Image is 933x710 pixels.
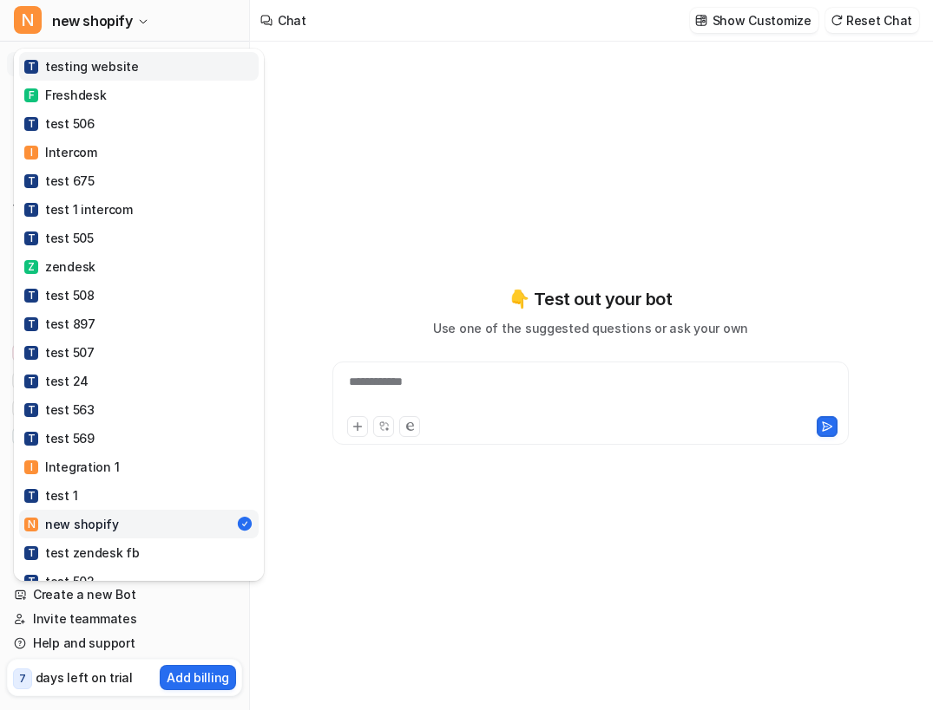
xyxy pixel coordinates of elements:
[24,200,133,218] div: test 1 intercom
[24,575,38,589] span: T
[24,257,95,276] div: zendesk
[24,460,38,474] span: I
[24,60,38,74] span: T
[24,289,38,303] span: T
[24,403,38,417] span: T
[24,486,77,505] div: test 1
[24,57,139,75] div: testing website
[24,88,38,102] span: F
[24,515,119,533] div: new shopify
[24,231,38,245] span: T
[24,401,95,419] div: test 563
[24,174,38,188] span: T
[24,375,38,388] span: T
[24,260,38,274] span: Z
[24,458,119,476] div: Integration 1
[24,346,38,360] span: T
[24,489,38,503] span: T
[24,343,95,362] div: test 507
[24,114,95,133] div: test 506
[24,146,38,160] span: I
[24,572,95,590] div: test 502
[24,286,95,304] div: test 508
[24,544,140,562] div: test zendesk fb
[14,49,264,581] div: Nnew shopify
[24,546,38,560] span: T
[24,229,94,247] div: test 505
[24,372,89,390] div: test 24
[24,203,38,217] span: T
[24,429,95,447] div: test 569
[24,432,38,446] span: T
[24,315,95,333] div: test 897
[24,518,38,531] span: N
[24,317,38,331] span: T
[24,172,95,190] div: test 675
[24,86,106,104] div: Freshdesk
[24,117,38,131] span: T
[14,6,42,34] span: N
[52,9,133,33] span: new shopify
[24,143,97,161] div: Intercom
